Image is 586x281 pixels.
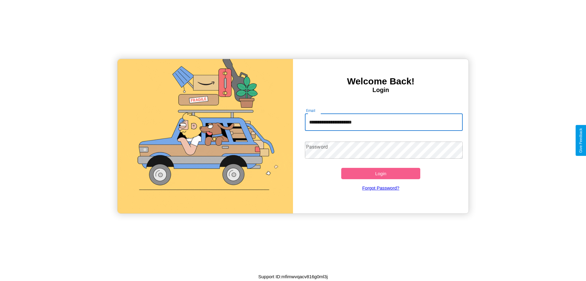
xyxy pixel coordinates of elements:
label: Email [306,108,316,113]
a: Forgot Password? [302,179,460,197]
p: Support ID: mfimwvqacv816g0ml3j [258,272,328,281]
h3: Welcome Back! [293,76,468,87]
button: Login [341,168,420,179]
div: Give Feedback [579,128,583,153]
img: gif [118,59,293,213]
h4: Login [293,87,468,94]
